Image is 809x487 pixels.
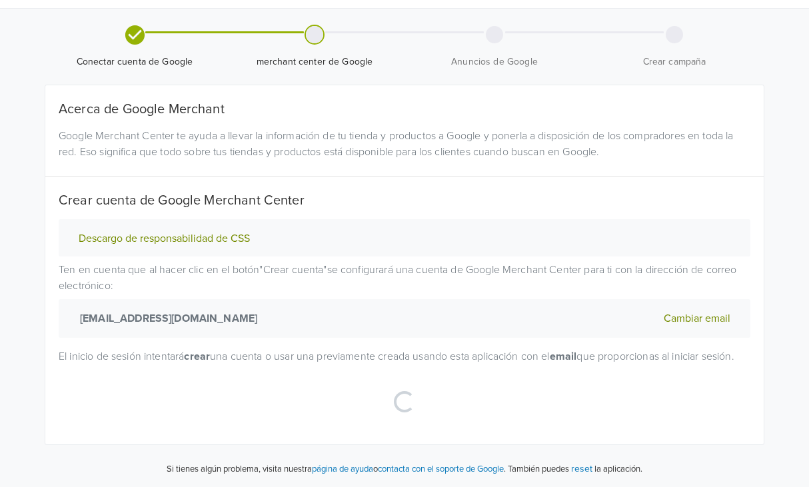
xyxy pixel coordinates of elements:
[59,193,750,209] h5: Crear cuenta de Google Merchant Center
[75,310,257,326] strong: [EMAIL_ADDRESS][DOMAIN_NAME]
[378,464,504,474] a: contacta con el soporte de Google
[167,463,506,476] p: Si tienes algún problema, visita nuestra o .
[571,461,592,476] button: reset
[59,348,750,364] p: El inicio de sesión intentará una cuenta o usar una previamente creada usando esta aplicación con...
[59,262,750,338] p: Ten en cuenta que al hacer clic en el botón " Crear cuenta " se configurará una cuenta de Google ...
[590,55,759,69] span: Crear campaña
[660,310,734,327] button: Cambiar email
[312,464,373,474] a: página de ayuda
[184,350,210,363] strong: crear
[506,461,642,476] p: También puedes la aplicación.
[230,55,399,69] span: merchant center de Google
[550,350,577,363] strong: email
[59,101,750,117] h5: Acerca de Google Merchant
[49,128,760,160] div: Google Merchant Center te ayuda a llevar la información de tu tienda y productos a Google y poner...
[75,232,254,246] button: Descargo de responsabilidad de CSS
[410,55,579,69] span: Anuncios de Google
[50,55,219,69] span: Conectar cuenta de Google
